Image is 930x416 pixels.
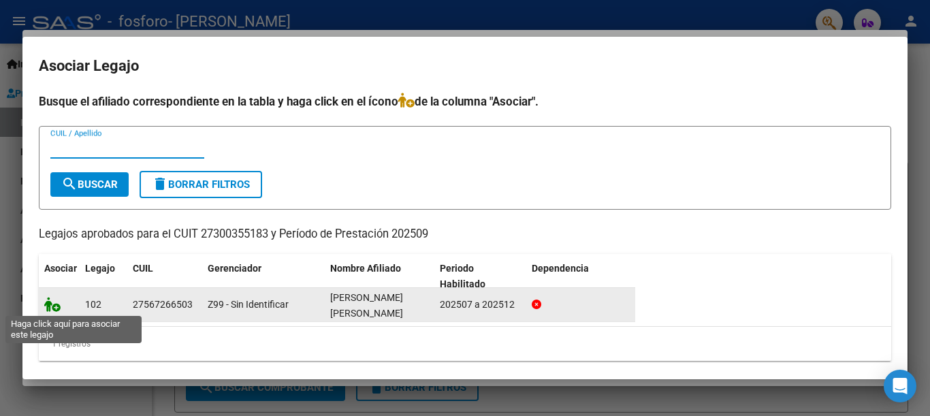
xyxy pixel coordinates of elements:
[39,327,891,361] div: 1 registros
[330,263,401,274] span: Nombre Afiliado
[39,254,80,299] datatable-header-cell: Asociar
[152,178,250,191] span: Borrar Filtros
[884,370,916,402] div: Open Intercom Messenger
[127,254,202,299] datatable-header-cell: CUIL
[532,263,589,274] span: Dependencia
[140,171,262,198] button: Borrar Filtros
[61,176,78,192] mat-icon: search
[434,254,526,299] datatable-header-cell: Periodo Habilitado
[85,263,115,274] span: Legajo
[133,263,153,274] span: CUIL
[202,254,325,299] datatable-header-cell: Gerenciador
[39,93,891,110] h4: Busque el afiliado correspondiente en la tabla y haga click en el ícono de la columna "Asociar".
[85,299,101,310] span: 102
[208,299,289,310] span: Z99 - Sin Identificar
[44,263,77,274] span: Asociar
[152,176,168,192] mat-icon: delete
[526,254,636,299] datatable-header-cell: Dependencia
[39,53,891,79] h2: Asociar Legajo
[440,297,521,313] div: 202507 a 202512
[80,254,127,299] datatable-header-cell: Legajo
[330,292,403,319] span: PAZ VASQUEZ EMMA SOFIA
[133,297,193,313] div: 27567266503
[440,263,485,289] span: Periodo Habilitado
[61,178,118,191] span: Buscar
[39,226,891,243] p: Legajos aprobados para el CUIT 27300355183 y Período de Prestación 202509
[50,172,129,197] button: Buscar
[208,263,261,274] span: Gerenciador
[325,254,434,299] datatable-header-cell: Nombre Afiliado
